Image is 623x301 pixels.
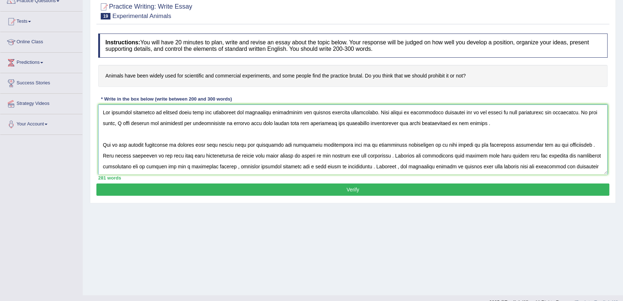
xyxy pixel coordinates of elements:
h4: You will have 20 minutes to plan, write and revise an essay about the topic below. Your response ... [98,34,608,58]
a: Strategy Videos [0,94,82,112]
a: Predictions [0,53,82,71]
h2: Practice Writing: Write Essay [98,1,192,19]
b: Instructions: [105,39,140,45]
a: Your Account [0,114,82,132]
h4: Animals have been widely used for scientific and commercial experiments, and some people find the... [98,65,608,87]
a: Tests [0,12,82,30]
a: Online Class [0,32,82,50]
button: Verify [96,183,609,196]
small: Experimental Animals [112,13,171,19]
div: * Write in the box below (write between 200 and 300 words) [98,96,235,103]
span: 19 [101,13,110,19]
div: 281 words [98,174,608,181]
a: Success Stories [0,73,82,91]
